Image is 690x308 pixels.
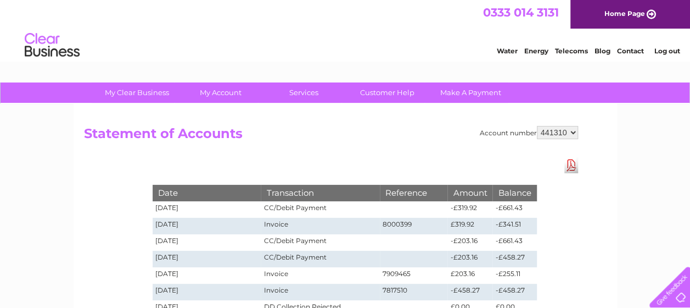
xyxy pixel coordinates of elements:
td: -£458.27 [492,284,536,300]
th: Transaction [261,185,379,201]
td: -£319.92 [447,201,492,218]
a: Services [259,82,349,103]
a: 0333 014 3131 [483,5,559,19]
a: My Account [175,82,266,103]
h2: Statement of Accounts [84,126,578,147]
a: Blog [594,47,610,55]
td: Invoice [261,218,379,234]
td: -£458.27 [447,284,492,300]
td: £203.16 [447,267,492,284]
td: £319.92 [447,218,492,234]
a: Telecoms [555,47,588,55]
td: [DATE] [153,201,261,218]
td: -£661.43 [492,201,536,218]
td: [DATE] [153,284,261,300]
td: CC/Debit Payment [261,234,379,251]
td: 7909465 [380,267,448,284]
div: Account number [480,126,578,139]
a: Water [497,47,518,55]
td: -£458.27 [492,251,536,267]
a: Energy [524,47,548,55]
td: -£341.51 [492,218,536,234]
div: Clear Business is a trading name of Verastar Limited (registered in [GEOGRAPHIC_DATA] No. 3667643... [86,6,605,53]
th: Reference [380,185,448,201]
td: [DATE] [153,267,261,284]
img: logo.png [24,29,80,62]
a: Make A Payment [425,82,516,103]
a: Download Pdf [564,157,578,173]
th: Date [153,185,261,201]
td: 7817510 [380,284,448,300]
td: -£203.16 [447,234,492,251]
td: [DATE] [153,234,261,251]
td: 8000399 [380,218,448,234]
a: Customer Help [342,82,433,103]
a: Log out [654,47,680,55]
td: -£203.16 [447,251,492,267]
td: [DATE] [153,251,261,267]
td: -£661.43 [492,234,536,251]
a: My Clear Business [92,82,182,103]
td: -£255.11 [492,267,536,284]
td: Invoice [261,284,379,300]
th: Balance [492,185,536,201]
td: [DATE] [153,218,261,234]
th: Amount [447,185,492,201]
a: Contact [617,47,644,55]
td: Invoice [261,267,379,284]
td: CC/Debit Payment [261,201,379,218]
td: CC/Debit Payment [261,251,379,267]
